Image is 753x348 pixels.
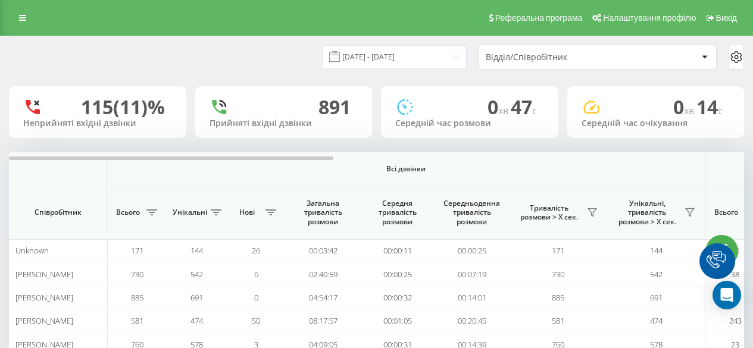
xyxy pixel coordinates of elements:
span: 171 [552,245,564,256]
span: Всі дзвінки [142,164,670,174]
span: c [532,104,537,117]
span: 542 [190,269,203,280]
div: Прийняті вхідні дзвінки [210,118,358,128]
span: 581 [131,315,143,326]
span: 0 [488,94,511,120]
span: 885 [131,292,143,303]
div: Неприйняті вхідні дзвінки [23,118,172,128]
span: 691 [190,292,203,303]
span: 171 [131,245,143,256]
span: хв [684,104,696,117]
span: Середня тривалість розмови [369,199,426,227]
span: 691 [650,292,663,303]
span: 144 [190,245,203,256]
td: 00:00:11 [360,239,435,262]
span: [PERSON_NAME] [15,269,73,280]
span: Unknown [15,245,49,256]
span: Вихід [716,13,737,23]
span: c [718,104,723,117]
span: 0 [254,292,258,303]
span: 730 [131,269,143,280]
span: Нові [232,208,262,217]
span: 26 [252,245,260,256]
td: 04:54:17 [286,286,360,309]
span: 47 [511,94,537,120]
div: Середній час очікування [582,118,730,128]
span: [PERSON_NAME] [15,315,73,326]
span: Налаштування профілю [603,13,696,23]
span: 0 [673,94,696,120]
span: 6 [254,269,258,280]
div: Середній час розмови [395,118,544,128]
span: Реферальна програма [495,13,583,23]
td: 00:07:19 [435,262,509,286]
span: Всього [711,208,741,217]
td: 00:01:05 [360,309,435,333]
span: 144 [650,245,663,256]
td: 00:00:32 [360,286,435,309]
span: 243 [729,315,742,326]
div: 115 (11)% [81,96,165,118]
span: 542 [650,269,663,280]
span: 474 [190,315,203,326]
td: 02:40:59 [286,262,360,286]
span: 885 [552,292,564,303]
span: [PERSON_NAME] [15,292,73,303]
span: Унікальні, тривалість розмови > Х сек. [613,199,681,227]
td: 00:03:42 [286,239,360,262]
span: 14 [696,94,723,120]
span: хв [498,104,511,117]
span: Унікальні [173,208,207,217]
span: 474 [650,315,663,326]
div: Open Intercom Messenger [713,281,741,309]
div: 891 [318,96,351,118]
span: Всього [113,208,143,217]
td: 00:00:25 [435,239,509,262]
span: 581 [552,315,564,326]
span: Середньоденна тривалість розмови [443,199,500,227]
span: 730 [552,269,564,280]
td: 00:00:25 [360,262,435,286]
td: 08:17:57 [286,309,360,333]
span: 38 [731,269,739,280]
div: Відділ/Співробітник [486,52,628,62]
td: 00:14:01 [435,286,509,309]
span: Співробітник [19,208,96,217]
span: Тривалість розмови > Х сек. [515,203,583,222]
span: 50 [252,315,260,326]
span: Загальна тривалість розмови [295,199,351,227]
td: 00:20:45 [435,309,509,333]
